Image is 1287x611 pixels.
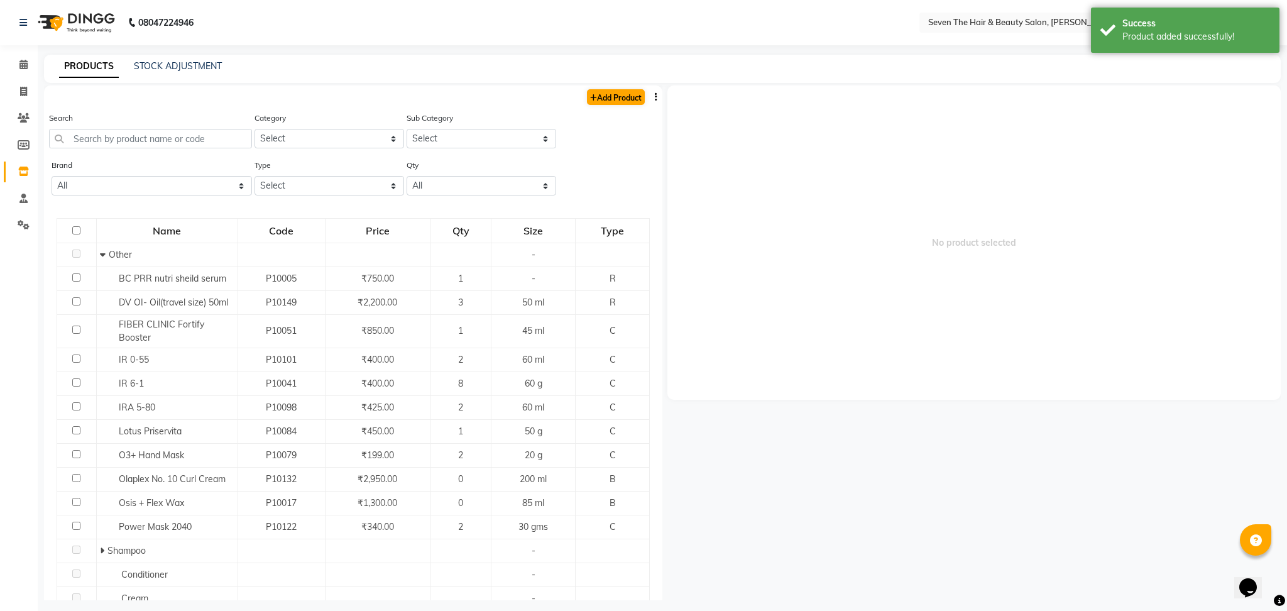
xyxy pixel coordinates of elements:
span: ₹340.00 [361,521,394,532]
img: logo [32,5,118,40]
b: 08047224946 [138,5,194,40]
span: Conditioner [121,569,168,580]
div: Price [326,219,430,242]
span: - [532,569,535,580]
span: FIBER CLINIC Fortify Booster [119,319,204,343]
span: Lotus Priservita [119,426,182,437]
span: 60 g [525,378,542,389]
a: Add Product [587,89,645,105]
span: - [532,249,535,260]
span: 0 [458,473,463,485]
span: B [610,473,616,485]
span: 60 ml [522,402,544,413]
a: STOCK ADJUSTMENT [134,60,222,72]
span: Cream [121,593,148,604]
span: Shampoo [107,545,146,556]
span: C [610,325,616,336]
div: Qty [431,219,490,242]
input: Search by product name or code [49,129,252,148]
span: P10122 [266,521,297,532]
span: ₹400.00 [361,354,394,365]
span: 2 [458,402,463,413]
span: BC PRR nutri sheild serum [119,273,226,284]
span: 1 [458,325,463,336]
span: 2 [458,521,463,532]
span: IR 0-55 [119,354,149,365]
span: P10051 [266,325,297,336]
span: B [610,497,616,509]
span: P10101 [266,354,297,365]
span: R [610,273,616,284]
span: No product selected [667,85,1281,400]
span: Osis + Flex Wax [119,497,184,509]
span: R [610,297,616,308]
div: Name [97,219,237,242]
div: Type [576,219,649,242]
span: C [610,426,616,437]
iframe: chat widget [1234,561,1274,598]
span: C [610,378,616,389]
span: 3 [458,297,463,308]
span: 8 [458,378,463,389]
span: ₹425.00 [361,402,394,413]
span: ₹199.00 [361,449,394,461]
span: O3+ Hand Mask [119,449,184,461]
span: P10079 [266,449,297,461]
label: Sub Category [407,113,453,124]
span: P10098 [266,402,297,413]
span: ₹400.00 [361,378,394,389]
label: Brand [52,160,72,171]
span: P10084 [266,426,297,437]
label: Type [255,160,271,171]
span: 2 [458,354,463,365]
span: 60 ml [522,354,544,365]
span: - [532,273,535,284]
span: ₹1,300.00 [358,497,397,509]
span: P10041 [266,378,297,389]
span: 2 [458,449,463,461]
span: 30 gms [518,521,548,532]
span: - [532,593,535,604]
span: IRA 5-80 [119,402,155,413]
label: Category [255,113,286,124]
span: P10132 [266,473,297,485]
span: Power Mask 2040 [119,521,192,532]
span: ₹2,950.00 [358,473,397,485]
span: - [532,545,535,556]
span: Expand Row [100,545,107,556]
div: Success [1122,17,1270,30]
span: 50 g [525,426,542,437]
span: 85 ml [522,497,544,509]
span: Other [109,249,132,260]
label: Qty [407,160,419,171]
span: IR 6-1 [119,378,144,389]
label: Search [49,113,73,124]
span: 20 g [525,449,542,461]
div: Product added successfully! [1122,30,1270,43]
a: PRODUCTS [59,55,119,78]
span: C [610,449,616,461]
span: 0 [458,497,463,509]
span: ₹450.00 [361,426,394,437]
span: C [610,354,616,365]
span: C [610,521,616,532]
span: ₹2,200.00 [358,297,397,308]
span: 1 [458,273,463,284]
span: P10149 [266,297,297,308]
span: Olaplex No. 10 Curl Cream [119,473,226,485]
span: ₹750.00 [361,273,394,284]
span: ₹850.00 [361,325,394,336]
span: P10005 [266,273,297,284]
span: 50 ml [522,297,544,308]
span: P10017 [266,497,297,509]
div: Size [492,219,574,242]
span: 200 ml [520,473,547,485]
span: 45 ml [522,325,544,336]
div: Code [239,219,324,242]
span: 1 [458,426,463,437]
span: Collapse Row [100,249,109,260]
span: C [610,402,616,413]
span: DV OI- Oil(travel size) 50ml [119,297,228,308]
